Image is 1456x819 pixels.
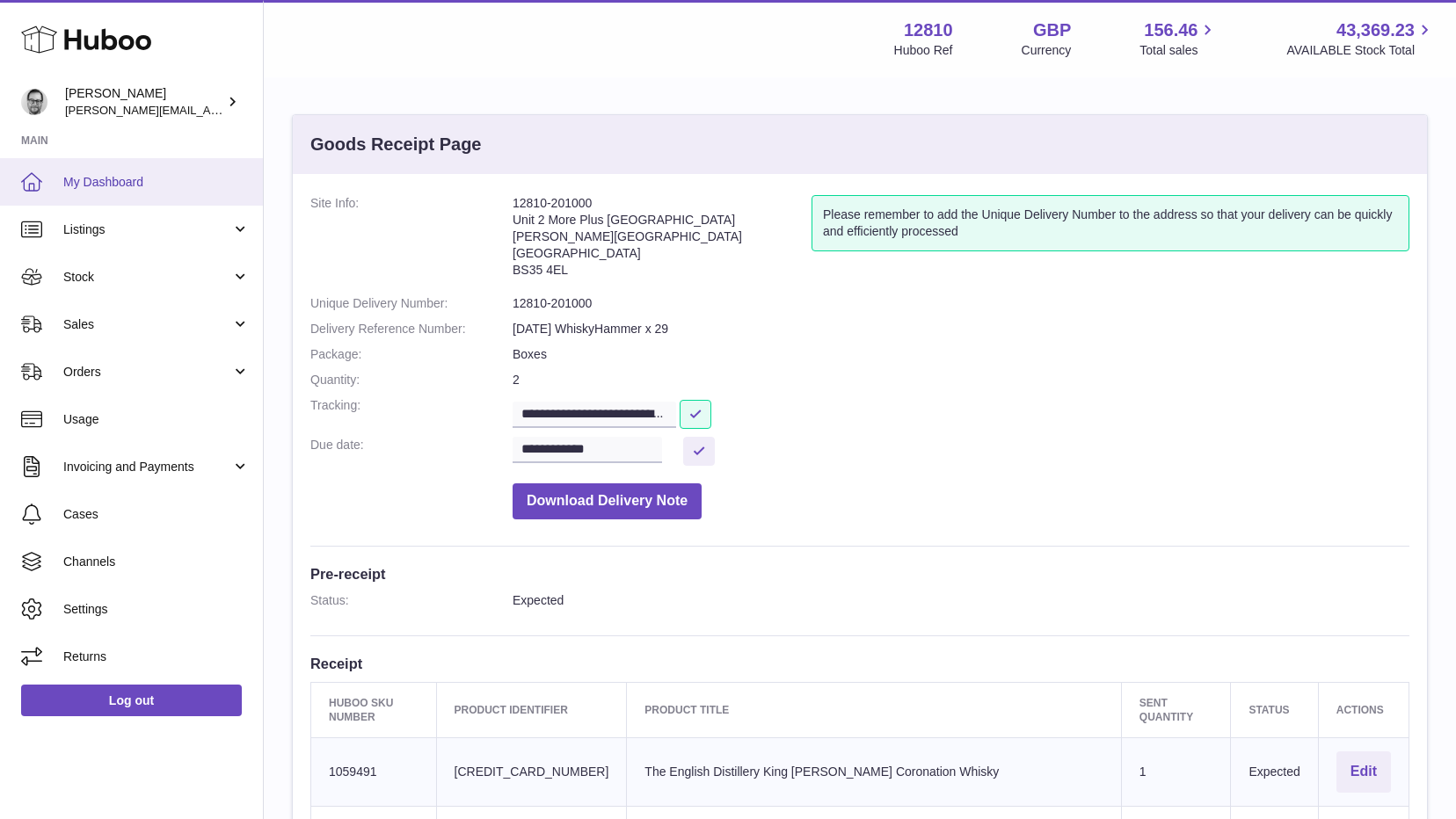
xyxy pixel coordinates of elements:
[194,112,296,124] div: Keywords by Traffic
[310,372,513,388] dt: Quantity:
[1033,18,1071,42] strong: GBP
[311,682,437,737] th: Huboo SKU Number
[1231,682,1318,737] th: Status
[28,28,42,42] img: logo_orange.svg
[310,295,513,312] dt: Unique Delivery Number:
[894,42,953,59] div: Huboo Ref
[1318,682,1409,737] th: Actions
[1121,682,1231,737] th: Sent Quantity
[49,28,86,42] div: v 4.0.25
[436,682,627,737] th: Product Identifier
[175,111,189,125] img: tab_keywords_by_traffic_grey.svg
[310,564,1409,583] h3: Pre-receipt
[63,601,250,618] span: Settings
[1121,738,1231,807] td: 1
[513,195,812,286] address: 12810-201000 Unit 2 More Plus [GEOGRAPHIC_DATA] [PERSON_NAME][GEOGRAPHIC_DATA] [GEOGRAPHIC_DATA] ...
[1336,18,1415,42] span: 43,369.23
[310,346,513,363] dt: Package:
[513,346,1409,363] dd: Boxes
[627,738,1122,807] td: The English Distillery King [PERSON_NAME] Coronation Whisky
[47,111,62,125] img: tab_domain_overview_orange.svg
[1139,18,1218,59] a: 156.46 Total sales
[63,364,231,381] span: Orders
[1286,42,1435,59] span: AVAILABLE Stock Total
[63,411,250,428] span: Usage
[513,483,702,519] button: Download Delivery Note
[63,649,250,665] span: Returns
[1231,738,1318,807] td: Expected
[67,112,157,124] div: Domain Overview
[310,592,513,609] dt: Status:
[310,654,1409,673] h3: Receipt
[627,682,1122,737] th: Product title
[65,103,353,117] span: [PERSON_NAME][EMAIL_ADDRESS][DOMAIN_NAME]
[310,195,513,286] dt: Site Info:
[513,321,1409,337] dd: [DATE] WhiskyHammer x 29
[21,89,47,115] img: alex@digidistiller.com
[63,221,231,238] span: Listings
[1139,42,1218,59] span: Total sales
[310,397,513,428] dt: Tracking:
[63,269,231,286] span: Stock
[46,46,193,60] div: Domain: [DOMAIN_NAME]
[63,554,250,570] span: Channels
[63,174,250,191] span: My Dashboard
[65,85,223,119] div: [PERSON_NAME]
[63,316,231,333] span: Sales
[1144,18,1198,42] span: 156.46
[812,195,1409,251] div: Please remember to add the Unique Delivery Number to the address so that your delivery can be qui...
[513,295,1409,312] dd: 12810-201000
[63,459,231,475] span: Invoicing and Payments
[63,506,250,523] span: Cases
[310,321,513,337] dt: Delivery Reference Number:
[1286,18,1435,59] a: 43,369.23 AVAILABLE Stock Total
[904,18,953,42] strong: 12810
[310,133,482,156] h3: Goods Receipt Page
[436,738,627,807] td: [CREDIT_CARD_NUMBER]
[1022,42,1072,59] div: Currency
[513,592,1409,609] dd: Expected
[311,738,437,807] td: 1059491
[21,685,242,716] a: Log out
[28,46,42,60] img: website_grey.svg
[310,437,513,466] dt: Due date:
[1336,751,1391,793] button: Edit
[513,372,1409,388] dd: 2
